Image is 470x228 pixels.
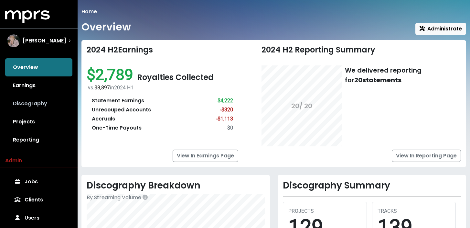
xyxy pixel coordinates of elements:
a: Discography [5,95,72,113]
h1: Overview [81,21,131,33]
a: View In Earnings Page [173,150,238,162]
div: We delivered reporting for [345,65,461,85]
div: -$320 [220,106,233,114]
div: Statement Earnings [92,97,144,105]
div: One-Time Payouts [92,124,142,132]
div: 2024 H2 Earnings [87,45,238,55]
div: Accruals [92,115,115,123]
a: View In Reporting Page [392,150,461,162]
span: $8,897 [94,85,110,91]
a: Earnings [5,76,72,95]
div: 2024 H2 Reporting Summary [262,45,461,55]
a: Projects [5,113,72,131]
div: TRACKS [378,207,451,215]
div: vs. in 2024 H1 [88,84,238,92]
nav: breadcrumb [81,8,466,16]
h2: Discography Breakdown [87,180,265,191]
span: Administrate [420,25,462,32]
a: Clients [5,191,72,209]
div: $4,222 [218,97,233,105]
h2: Discography Summary [283,180,461,191]
div: -$1,113 [216,115,233,123]
a: mprs logo [5,13,50,20]
div: $0 [227,124,233,132]
b: 20 statements [354,75,401,85]
a: Reporting [5,131,72,149]
div: PROJECTS [288,207,361,215]
span: By Streaming Volume [87,194,141,201]
div: Unrecouped Accounts [92,106,151,114]
span: [PERSON_NAME] [23,37,66,45]
a: Jobs [5,173,72,191]
li: Home [81,8,97,16]
img: The selected account / producer [7,34,20,47]
a: Users [5,209,72,227]
button: Administrate [415,23,466,35]
span: $2,789 [87,65,137,84]
span: Royalties Collected [137,72,214,83]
